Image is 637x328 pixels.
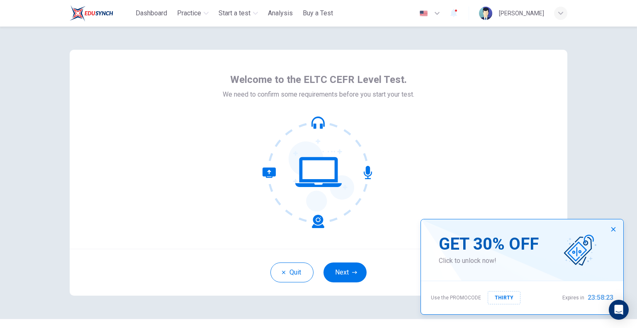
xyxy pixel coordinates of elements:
[562,293,584,303] span: Expires in
[223,90,414,100] span: We need to confirm some requirements before you start your test.
[439,256,539,266] span: Click to unlock now!
[70,5,132,22] a: ELTC logo
[303,8,333,18] span: Buy a Test
[268,8,293,18] span: Analysis
[219,8,250,18] span: Start a test
[136,8,167,18] span: Dashboard
[431,293,481,303] span: Use the PROMOCODE
[495,293,513,302] span: THIRTY
[70,5,113,22] img: ELTC logo
[215,6,261,21] button: Start a test
[177,8,201,18] span: Practice
[439,234,539,254] span: GET 30% OFF
[499,8,544,18] div: [PERSON_NAME]
[479,7,492,20] img: Profile picture
[609,300,629,320] div: Open Intercom Messenger
[174,6,212,21] button: Practice
[323,262,367,282] button: Next
[230,73,407,86] span: Welcome to the ELTC CEFR Level Test.
[299,6,336,21] button: Buy a Test
[132,6,170,21] button: Dashboard
[265,6,296,21] button: Analysis
[588,293,613,303] span: 23:58:23
[270,262,314,282] button: Quit
[418,10,429,17] img: en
